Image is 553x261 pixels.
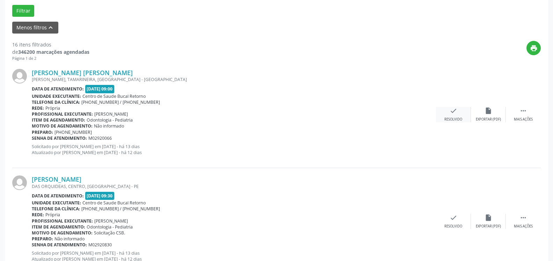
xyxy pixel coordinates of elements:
[32,236,53,242] b: Preparo:
[32,105,44,111] b: Rede:
[12,175,27,190] img: img
[12,22,58,34] button: Menos filtroskeyboard_arrow_up
[32,206,80,212] b: Telefone da clínica:
[85,85,115,93] span: [DATE] 09:00
[45,105,60,111] span: Própria
[87,117,133,123] span: Odontologia - Pediatria
[519,107,527,115] i: 
[88,242,112,248] span: M02920830
[45,212,60,218] span: Própria
[81,206,160,212] span: [PHONE_NUMBER] / [PHONE_NUMBER]
[94,218,128,224] span: [PERSON_NAME]
[444,224,462,229] div: Resolvido
[32,111,93,117] b: Profissional executante:
[88,135,112,141] span: M02920066
[32,123,93,129] b: Motivo de agendamento:
[12,5,34,17] button: Filtrar
[32,99,80,105] b: Telefone da clínica:
[32,117,85,123] b: Item de agendamento:
[32,242,87,248] b: Senha de atendimento:
[87,224,133,230] span: Odontologia - Pediatria
[12,69,27,84] img: img
[94,111,128,117] span: [PERSON_NAME]
[47,24,54,31] i: keyboard_arrow_up
[18,49,89,55] strong: 346200 marcações agendadas
[82,200,146,206] span: Centro de Saude Bucal Retorno
[450,107,457,115] i: check
[32,212,44,218] b: Rede:
[82,93,146,99] span: Centro de Saude Bucal Retorno
[526,41,541,55] button: print
[450,214,457,222] i: check
[12,48,89,56] div: de
[32,129,53,135] b: Preparo:
[32,86,84,92] b: Data de atendimento:
[32,144,436,155] p: Solicitado por [PERSON_NAME] em [DATE] - há 13 dias Atualizado por [PERSON_NAME] em [DATE] - há 1...
[476,224,501,229] div: Exportar (PDF)
[476,117,501,122] div: Exportar (PDF)
[81,99,160,105] span: [PHONE_NUMBER] / [PHONE_NUMBER]
[32,135,87,141] b: Senha de atendimento:
[12,41,89,48] div: 16 itens filtrados
[32,218,93,224] b: Profissional executante:
[94,123,124,129] span: Não informado
[32,230,93,236] b: Motivo de agendamento:
[32,200,81,206] b: Unidade executante:
[32,224,85,230] b: Item de agendamento:
[514,224,533,229] div: Mais ações
[519,214,527,222] i: 
[32,193,84,199] b: Data de atendimento:
[32,93,81,99] b: Unidade executante:
[530,44,538,52] i: print
[32,77,436,82] div: [PERSON_NAME], TAMARINEIRA, [GEOGRAPHIC_DATA] - [GEOGRAPHIC_DATA]
[94,230,125,236] span: Solicitação CSB.
[32,183,436,189] div: DAS ORQUIDEAS, CENTRO, [GEOGRAPHIC_DATA] - PE
[485,214,492,222] i: insert_drive_file
[85,192,115,200] span: [DATE] 09:30
[32,175,81,183] a: [PERSON_NAME]
[32,69,133,77] a: [PERSON_NAME] [PERSON_NAME]
[485,107,492,115] i: insert_drive_file
[54,236,85,242] span: Não informado
[514,117,533,122] div: Mais ações
[444,117,462,122] div: Resolvido
[54,129,92,135] span: [PHONE_NUMBER]
[12,56,89,61] div: Página 1 de 2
